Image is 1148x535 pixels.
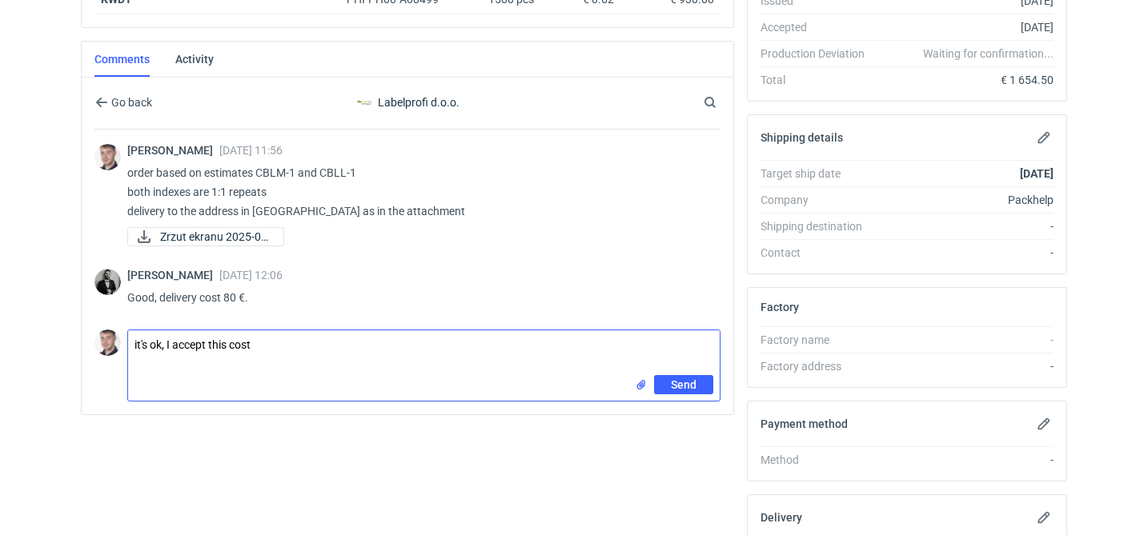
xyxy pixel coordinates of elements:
[877,72,1054,88] div: € 1 654.50
[1020,167,1054,180] strong: [DATE]
[94,93,153,112] button: Go back
[127,227,284,246] div: Zrzut ekranu 2025-09-19 o 11.56.35.png
[175,42,214,77] a: Activity
[761,218,877,234] div: Shipping destination
[219,144,283,157] span: [DATE] 11:56
[700,93,752,112] input: Search
[877,332,1054,348] div: -
[127,163,708,221] p: order based on estimates CBLM-1 and CBLL-1 both indexes are 1:1 repeats delivery to the address i...
[671,379,696,390] span: Send
[761,245,877,261] div: Contact
[761,301,799,313] h2: Factory
[94,144,121,170] img: Maciej Sikora
[761,358,877,374] div: Factory address
[654,375,713,394] button: Send
[127,269,219,281] span: [PERSON_NAME]
[94,42,150,77] a: Comments
[1034,414,1054,433] button: Edit payment method
[355,93,375,112] img: Labelprofi d.o.o.
[761,417,848,430] h2: Payment method
[761,72,877,88] div: Total
[761,131,843,144] h2: Shipping details
[127,144,219,157] span: [PERSON_NAME]
[877,218,1054,234] div: -
[127,288,708,307] p: Good, delivery cost 80 €.
[1034,508,1054,527] button: Edit delivery details
[761,166,877,182] div: Target ship date
[94,329,121,356] img: Maciej Sikora
[160,228,271,246] span: Zrzut ekranu 2025-09...
[877,192,1054,208] div: Packhelp
[877,358,1054,374] div: -
[761,452,877,468] div: Method
[127,227,284,246] a: Zrzut ekranu 2025-09...
[761,511,802,524] h2: Delivery
[761,46,877,62] div: Production Deviation
[761,332,877,348] div: Factory name
[276,93,539,112] div: Labelprofi d.o.o.
[761,19,877,35] div: Accepted
[128,330,720,375] textarea: it's ok, I accept this cost
[877,19,1054,35] div: [DATE]
[94,269,121,295] img: Dragan Čivčić
[219,269,283,281] span: [DATE] 12:06
[108,97,152,108] span: Go back
[877,452,1054,468] div: -
[1034,128,1054,147] button: Edit shipping details
[923,46,1054,62] em: Waiting for confirmation...
[877,245,1054,261] div: -
[761,192,877,208] div: Company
